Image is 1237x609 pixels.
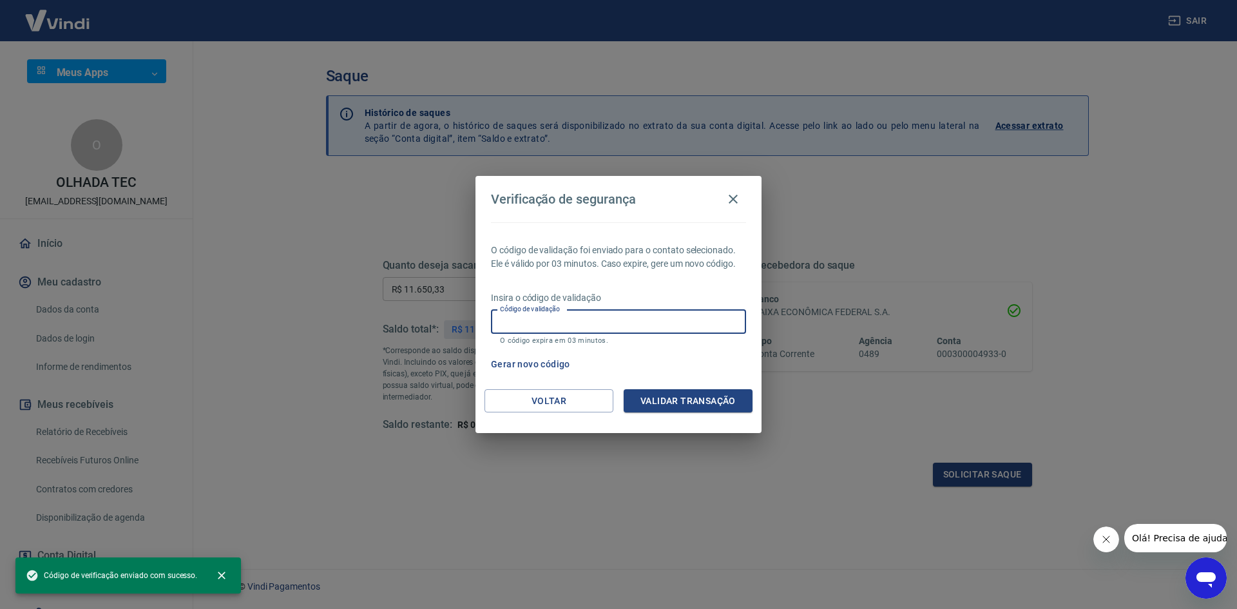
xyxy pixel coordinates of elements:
iframe: Mensagem da empresa [1124,524,1227,552]
button: close [207,561,236,590]
button: Voltar [484,389,613,413]
h4: Verificação de segurança [491,191,636,207]
span: Código de verificação enviado com sucesso. [26,569,197,582]
span: Olá! Precisa de ajuda? [8,9,108,19]
iframe: Botão para abrir a janela de mensagens [1185,557,1227,599]
button: Validar transação [624,389,753,413]
button: Gerar novo código [486,353,575,376]
p: O código de validação foi enviado para o contato selecionado. Ele é válido por 03 minutos. Caso e... [491,244,746,271]
iframe: Fechar mensagem [1093,527,1119,552]
label: Código de validação [500,304,560,314]
p: O código expira em 03 minutos. [500,336,737,345]
p: Insira o código de validação [491,291,746,305]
